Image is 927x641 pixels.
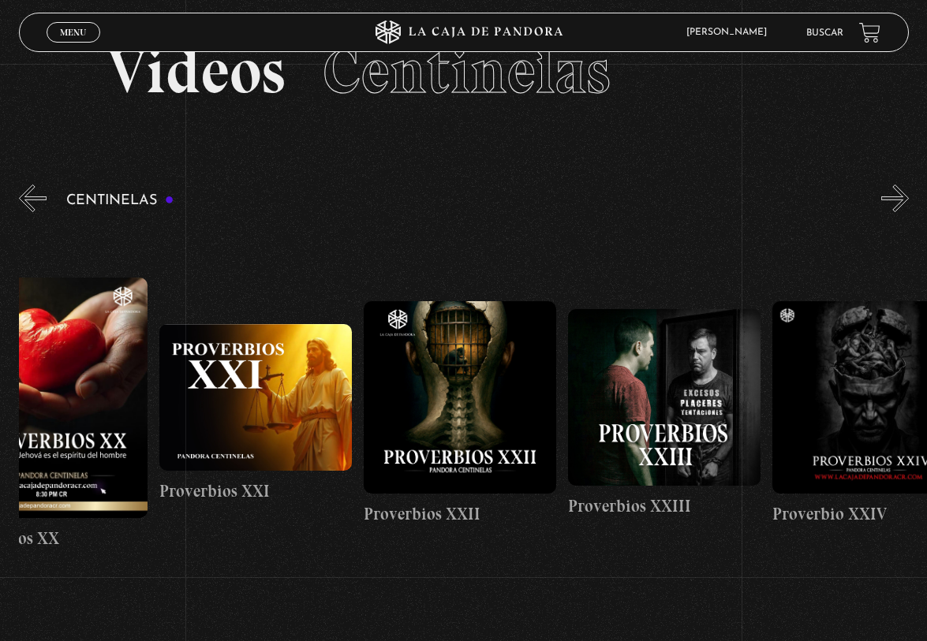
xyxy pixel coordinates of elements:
[107,39,819,102] h2: Videos
[678,28,783,37] span: [PERSON_NAME]
[881,184,909,212] button: Next
[159,479,352,504] h4: Proverbios XXI
[66,193,174,208] h3: Centinelas
[364,224,556,603] a: Proverbios XXII
[54,41,92,52] span: Cerrar
[859,22,880,43] a: View your shopping cart
[60,28,86,37] span: Menu
[568,494,761,519] h4: Proverbios XXIII
[159,224,352,603] a: Proverbios XXI
[806,28,843,38] a: Buscar
[364,501,556,527] h4: Proverbios XXII
[323,33,611,109] span: Centinelas
[19,184,47,212] button: Previous
[568,224,761,603] a: Proverbios XXIII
